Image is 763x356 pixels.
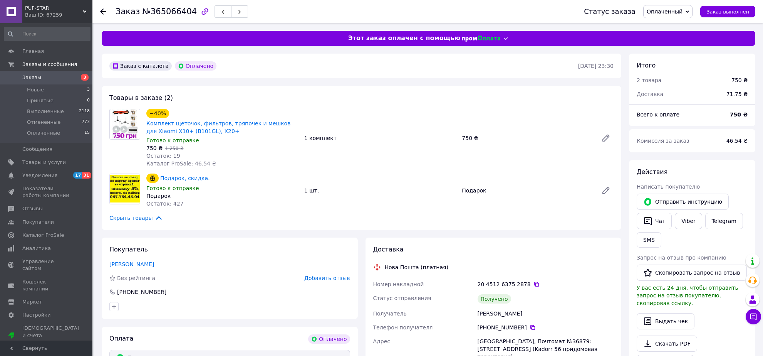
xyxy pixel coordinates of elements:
[304,275,350,281] span: Добавить отзыв
[637,168,667,175] span: Действия
[373,246,404,253] span: Доставка
[637,138,689,144] span: Комиссия за заказ
[348,34,460,43] span: Этот заказ оплачен с помощью
[112,109,137,139] img: Комплект щеточок, фильтров, тряпочек и мешков для Xiaomi X10+ (B101GL), X20+
[637,111,679,118] span: Всего к оплате
[22,219,54,226] span: Покупатели
[637,232,661,248] button: SMS
[146,120,290,134] a: Комплект щеточок, фильтров, тряпочек и мешков для Xiaomi X10+ (B101GL), X20+
[73,172,82,179] span: 17
[373,338,390,344] span: Адрес
[82,172,91,179] span: 31
[146,145,163,151] span: 750 ₴
[146,160,216,167] span: Каталог ProSale: 46.54 ₴
[584,8,636,15] div: Статус заказа
[146,201,184,207] span: Остаток: 427
[22,232,64,239] span: Каталог ProSale
[637,313,694,329] button: Выдать чек
[373,324,433,331] span: Телефон получателя
[373,310,407,317] span: Получатель
[22,48,44,55] span: Главная
[84,130,90,137] span: 15
[301,185,459,196] div: 1 шт.
[637,265,747,281] button: Скопировать запрос на отзыв
[160,175,210,181] a: Подарок, скидка.
[373,281,424,287] span: Номер накладной
[116,288,167,296] div: [PHONE_NUMBER]
[22,312,50,319] span: Настройки
[459,185,595,196] div: Подарок
[117,275,155,281] span: Без рейтинга
[22,61,77,68] span: Заказы и сообщения
[27,97,54,104] span: Принятые
[142,7,197,16] span: №365066404
[22,146,52,153] span: Сообщения
[109,261,154,267] a: [PERSON_NAME]
[726,138,748,144] span: 46.54 ₴
[27,130,60,137] span: Оплаченные
[27,108,64,115] span: Выполненные
[22,185,71,199] span: Показатели работы компании
[25,5,83,12] span: PUF-STAR
[22,74,41,81] span: Заказы
[175,61,216,71] div: Оплачено
[746,309,761,324] button: Чат с покупателем
[22,159,66,166] span: Товары и услуги
[730,111,748,118] b: 750 ₴
[598,183,614,198] a: Редактировать
[22,325,79,346] span: [DEMOGRAPHIC_DATA] и счета
[109,61,172,71] div: Заказ с каталога
[308,334,350,344] div: Оплачено
[637,91,663,97] span: Доставка
[647,8,683,15] span: Оплаченный
[22,258,71,272] span: Управление сайтом
[81,74,89,81] span: 3
[109,246,148,253] span: Покупатель
[637,255,726,261] span: Запрос на отзыв про компанию
[301,133,459,143] div: 1 комплект
[637,194,729,210] button: Отправить инструкцию
[675,213,702,229] a: Viber
[110,175,140,202] img: Подарок, скидка.
[87,86,90,93] span: 3
[706,9,749,15] span: Заказ выполнен
[383,263,450,271] div: Нова Пошта (платная)
[476,307,615,321] div: [PERSON_NAME]
[722,86,752,103] div: 71.75 ₴
[116,7,140,16] span: Заказ
[109,94,173,101] span: Товары в заказе (2)
[700,6,755,17] button: Заказ выполнен
[87,97,90,104] span: 0
[79,108,90,115] span: 2118
[478,294,511,304] div: Получено
[22,278,71,292] span: Кошелек компании
[27,86,44,93] span: Новые
[146,137,199,143] span: Готово к отправке
[27,119,60,126] span: Отмененные
[22,339,79,346] div: Prom топ
[146,153,180,159] span: Остаток: 19
[22,205,43,212] span: Отзывы
[705,213,743,229] a: Telegram
[100,8,106,15] div: Вернуться назад
[459,133,595,143] div: 750 ₴
[82,119,90,126] span: 773
[637,213,672,229] button: Чат
[25,12,92,19] div: Ваш ID: 67259
[146,192,298,200] div: Подарок
[146,185,199,191] span: Готово к отправке
[22,299,42,305] span: Маркет
[731,76,748,84] div: 750 ₴
[478,324,614,331] div: [PHONE_NUMBER]
[637,62,656,69] span: Итого
[22,245,51,252] span: Аналитика
[478,280,614,288] div: 20 4512 6375 2878
[578,63,614,69] time: [DATE] 23:30
[4,27,91,41] input: Поиск
[165,146,183,151] span: 1 250 ₴
[146,109,169,118] div: −40%
[637,184,700,190] span: Написать покупателю
[109,335,133,342] span: Оплата
[637,336,697,352] a: Скачать PDF
[109,214,163,222] span: Скрыть товары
